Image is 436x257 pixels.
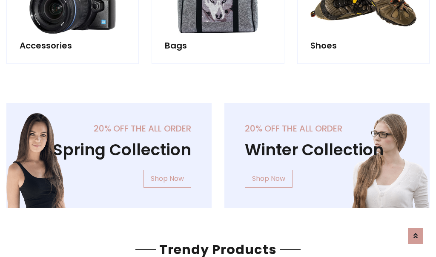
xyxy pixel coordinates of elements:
[20,40,126,51] h5: Accessories
[310,40,416,51] h5: Shoes
[165,40,271,51] h5: Bags
[27,123,191,134] h5: 20% off the all order
[245,140,409,160] h1: Winter Collection
[27,140,191,160] h1: Spring Collection
[143,170,191,188] a: Shop Now
[245,170,293,188] a: Shop Now
[245,123,409,134] h5: 20% off the all order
